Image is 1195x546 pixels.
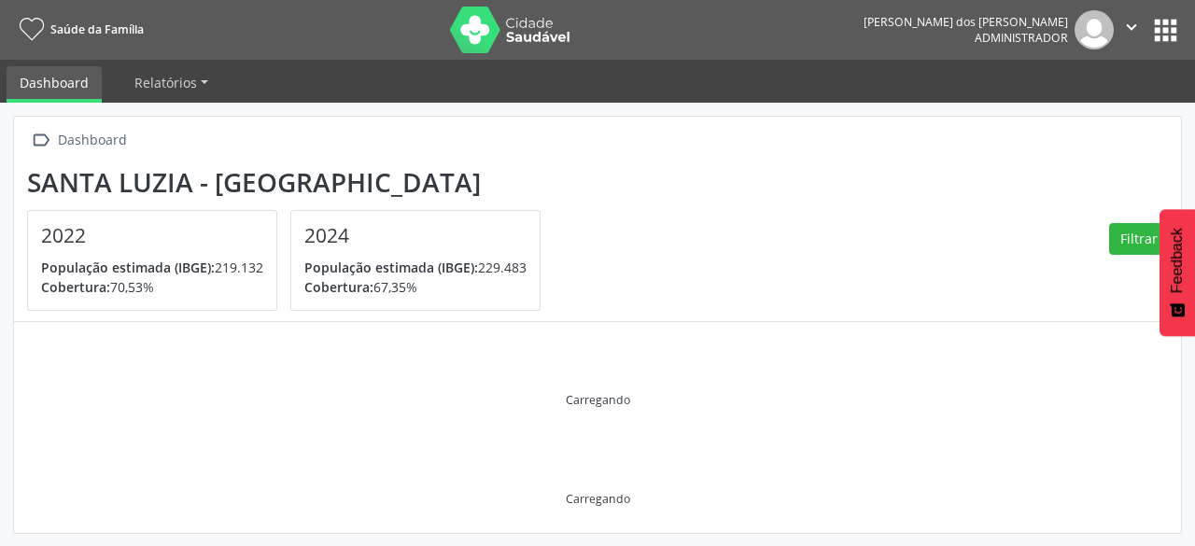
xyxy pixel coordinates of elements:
[304,259,478,276] span: População estimada (IBGE):
[41,259,215,276] span: População estimada (IBGE):
[1149,14,1182,47] button: apps
[304,258,527,277] p: 229.483
[121,66,221,99] a: Relatórios
[41,224,263,247] h4: 2022
[566,392,630,408] div: Carregando
[1075,10,1114,49] img: img
[13,14,144,45] a: Saúde da Família
[304,277,527,297] p: 67,35%
[304,278,373,296] span: Cobertura:
[1169,228,1186,293] span: Feedback
[27,127,54,154] i: 
[41,278,110,296] span: Cobertura:
[1121,17,1142,37] i: 
[975,30,1068,46] span: Administrador
[50,21,144,37] span: Saúde da Família
[864,14,1068,30] div: [PERSON_NAME] dos [PERSON_NAME]
[54,127,130,154] div: Dashboard
[134,74,197,91] span: Relatórios
[1160,209,1195,336] button: Feedback - Mostrar pesquisa
[27,127,130,154] a:  Dashboard
[41,277,263,297] p: 70,53%
[27,167,554,198] div: Santa Luzia - [GEOGRAPHIC_DATA]
[1109,223,1168,255] button: Filtrar
[1114,10,1149,49] button: 
[41,258,263,277] p: 219.132
[566,491,630,507] div: Carregando
[304,224,527,247] h4: 2024
[7,66,102,103] a: Dashboard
